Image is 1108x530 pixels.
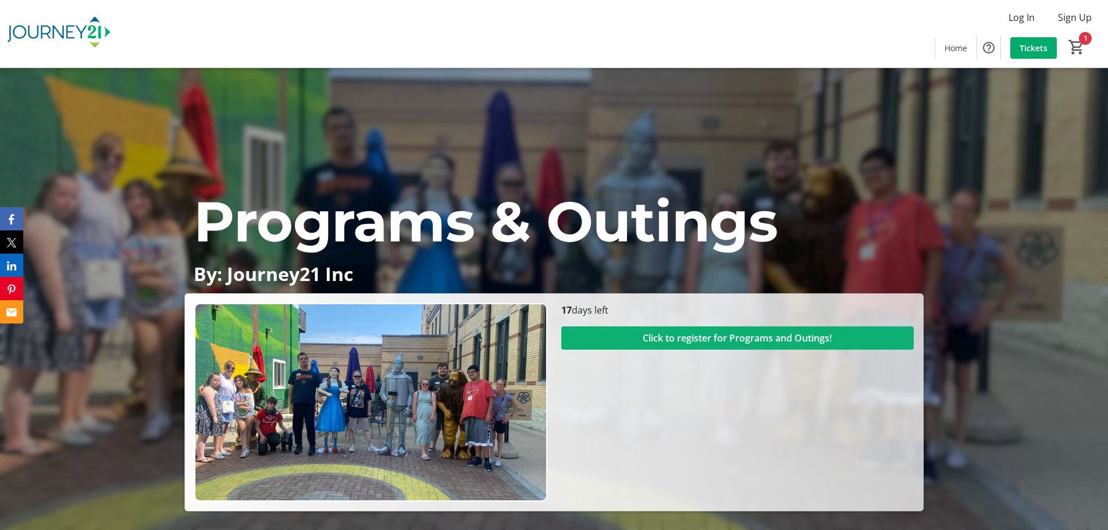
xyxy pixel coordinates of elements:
[194,303,547,501] img: Campaign CTA Media Photo
[643,331,832,345] span: Click to register for Programs and Outings!
[561,304,572,316] span: 17
[1049,8,1101,27] button: Sign Up
[999,8,1044,27] button: Log In
[194,187,778,255] span: Programs & Outings
[1020,42,1048,54] span: Tickets
[1009,10,1035,24] span: Log In
[935,37,977,59] a: Home
[7,5,111,63] img: Journey21's Logo
[561,303,914,317] p: days left
[1066,37,1087,58] button: Cart
[945,42,967,54] span: Home
[977,36,1000,59] button: Help
[194,264,914,284] p: By: Journey21 Inc
[1058,10,1092,24] span: Sign Up
[1010,37,1057,59] a: Tickets
[561,326,914,350] button: Click to register for Programs and Outings!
